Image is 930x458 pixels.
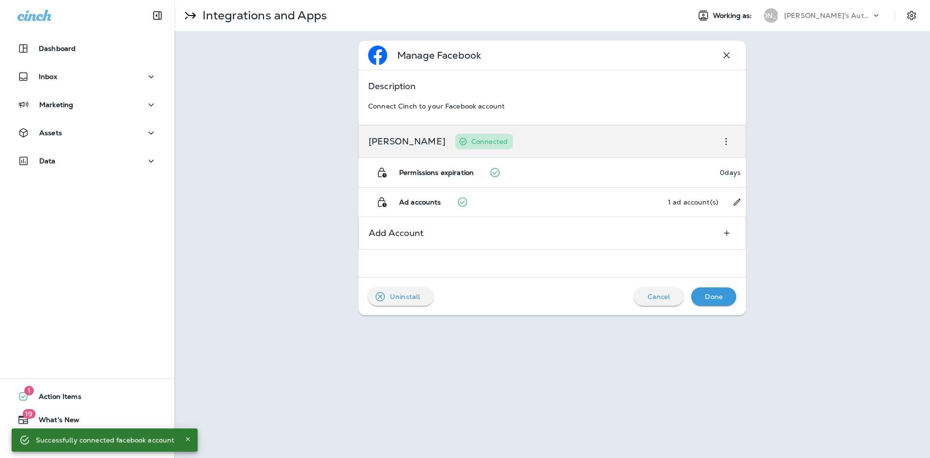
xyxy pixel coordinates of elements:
[720,169,741,176] p: 0 days
[691,287,736,306] button: Done
[485,163,505,182] button: Cinch's connection to your Facebook account will expire in 0 days. For uninterupted service you w...
[718,224,736,242] button: Add new credentials
[453,192,472,212] button: All of your ad accounts are mapped to Cinch
[144,6,171,25] button: Collapse Sidebar
[29,416,79,427] span: What's New
[648,293,670,300] p: Cancel
[634,287,684,306] button: Cancel
[390,293,420,300] p: Uninstall
[368,287,434,306] button: Uninstall
[705,293,723,300] p: Done
[368,80,736,93] p: Description
[455,134,513,149] div: You have configured this credential. Click to edit it
[10,151,165,171] button: Data
[713,12,754,20] span: Working as:
[39,73,57,80] p: Inbox
[368,102,736,110] p: Connect Cinch to your Facebook account
[399,198,441,206] p: Ad accounts
[10,410,165,429] button: 19What's New
[22,409,35,419] span: 19
[471,138,508,145] p: Connected
[399,169,474,176] p: Permissions expiration
[764,8,778,23] div: [PERSON_NAME]
[784,12,871,19] p: [PERSON_NAME]'s Auto & Tire
[903,7,920,24] button: Settings
[10,387,165,406] button: 1Action Items
[10,433,165,453] button: Support
[199,8,327,23] p: Integrations and Apps
[182,433,194,445] button: Close
[369,229,424,237] p: Add Account
[728,193,746,211] button: Configure ad accounts
[668,198,718,206] p: 1 ad account(s)
[10,123,165,142] button: Assets
[39,101,73,109] p: Marketing
[39,45,76,52] p: Dashboard
[368,46,387,65] img: facebook
[39,129,62,137] p: Assets
[10,95,165,114] button: Marketing
[369,138,446,145] p: [PERSON_NAME]
[39,157,56,165] p: Data
[10,39,165,58] button: Dashboard
[36,431,174,449] div: Successfully connected facebook account
[397,48,481,62] p: Manage Facebook
[29,393,81,404] span: Action Items
[24,386,34,395] span: 1
[10,67,165,86] button: Inbox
